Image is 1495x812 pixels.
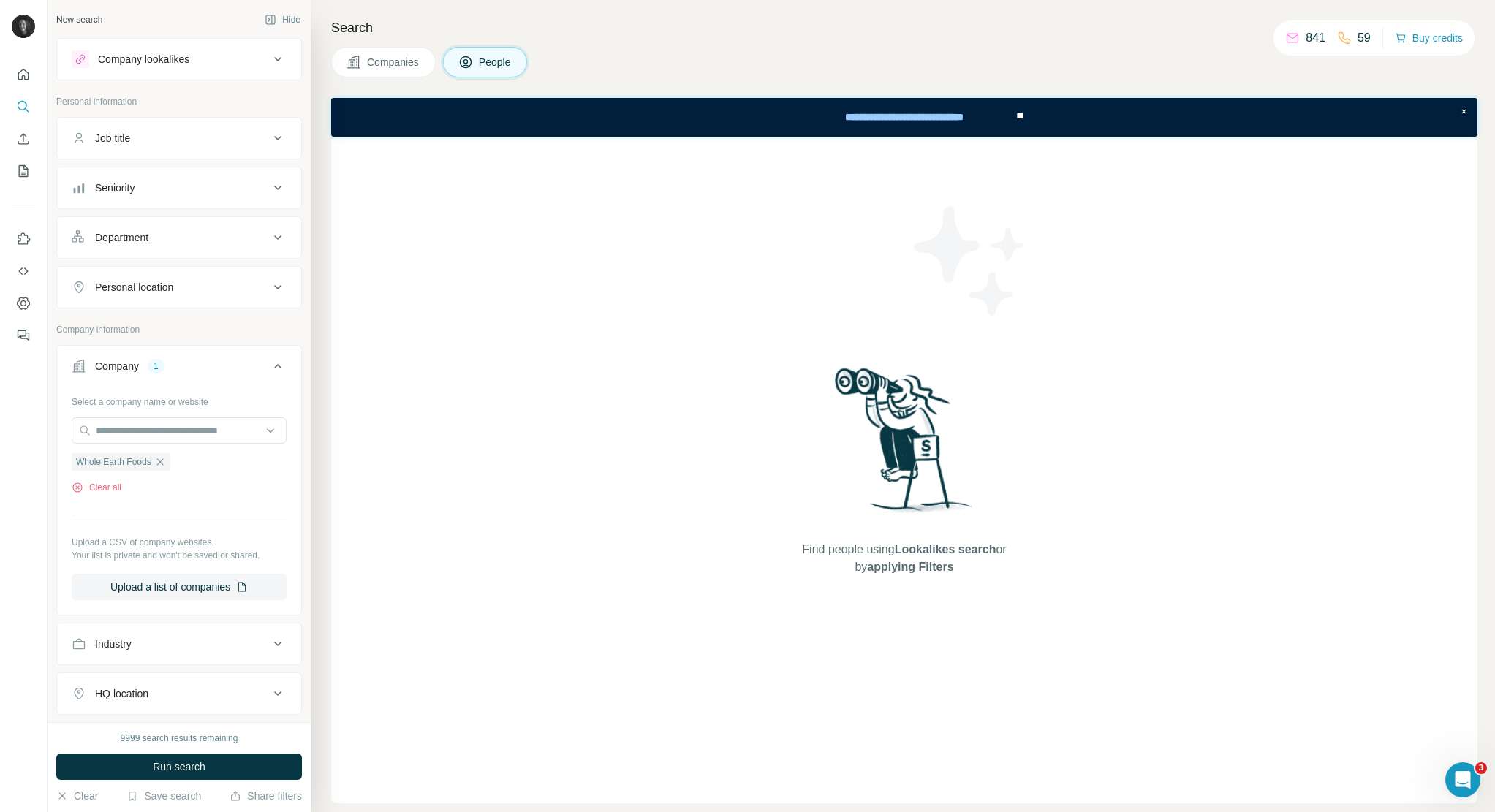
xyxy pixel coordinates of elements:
[72,574,287,600] button: Upload a list of companies
[57,349,301,390] button: Company1
[56,754,302,780] button: Run search
[72,390,287,409] div: Select a company name or website
[57,42,301,77] button: Company lookalikes
[867,561,953,573] span: applying Filters
[95,230,148,245] div: Department
[331,18,1477,38] h4: Search
[1395,28,1463,48] button: Buy credits
[95,131,130,145] div: Job title
[1306,29,1325,47] p: 841
[230,789,302,803] button: Share filters
[12,158,35,184] button: My lists
[57,121,301,156] button: Job title
[72,481,121,494] button: Clear all
[95,637,132,651] div: Industry
[12,94,35,120] button: Search
[56,789,98,803] button: Clear
[126,789,201,803] button: Save search
[331,98,1477,137] iframe: Banner
[95,686,148,701] div: HQ location
[56,13,102,26] div: New search
[72,536,287,549] p: Upload a CSV of company websites.
[1358,29,1371,47] p: 59
[787,541,1021,576] span: Find people using or by
[95,359,139,373] div: Company
[12,290,35,316] button: Dashboard
[148,360,164,373] div: 1
[12,226,35,252] button: Use Surfe on LinkedIn
[57,676,301,711] button: HQ location
[904,195,1036,327] img: Surfe Illustration - Stars
[254,9,311,31] button: Hide
[95,280,173,295] div: Personal location
[1445,762,1480,797] iframe: Intercom live chat
[57,170,301,205] button: Seniority
[479,55,512,69] span: People
[153,759,205,774] span: Run search
[95,181,135,195] div: Seniority
[1475,762,1487,774] span: 3
[57,220,301,255] button: Department
[72,549,287,562] p: Your list is private and won't be saved or shared.
[12,15,35,38] img: Avatar
[828,364,980,527] img: Surfe Illustration - Woman searching with binoculars
[895,543,996,555] span: Lookalikes search
[12,258,35,284] button: Use Surfe API
[121,732,238,745] div: 9999 search results remaining
[12,126,35,152] button: Enrich CSV
[57,626,301,661] button: Industry
[98,52,189,67] div: Company lookalikes
[56,323,302,336] p: Company information
[12,61,35,88] button: Quick start
[76,455,151,468] span: Whole Earth Foods
[57,270,301,305] button: Personal location
[56,95,302,108] p: Personal information
[12,322,35,349] button: Feedback
[367,55,420,69] span: Companies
